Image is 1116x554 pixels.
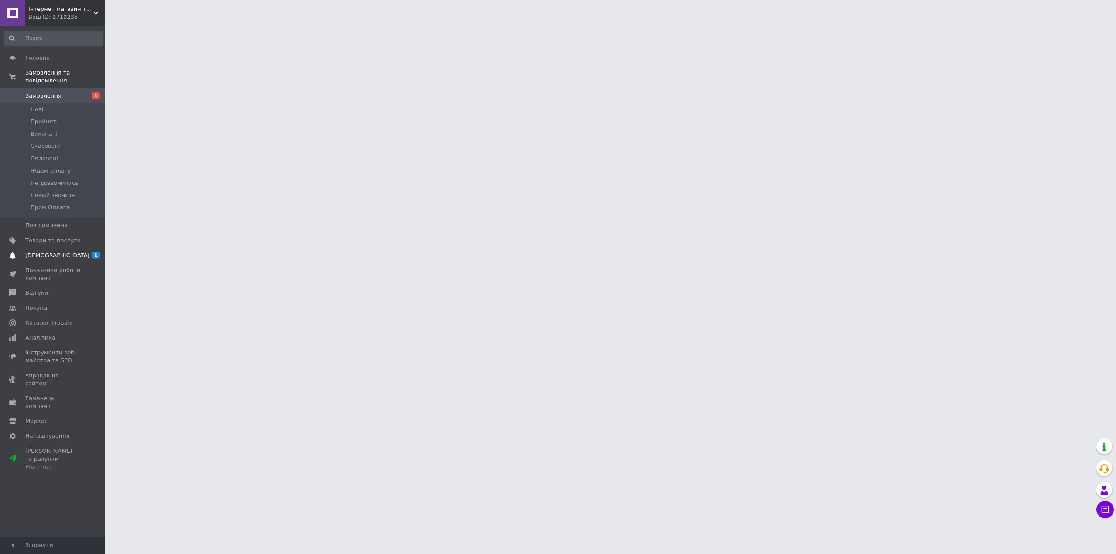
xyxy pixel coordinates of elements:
[25,289,48,297] span: Відгуки
[25,54,50,62] span: Головна
[25,304,49,312] span: Покупці
[31,204,70,211] span: Пром Оплата
[25,447,81,471] span: [PERSON_NAME] та рахунки
[31,118,58,126] span: Прийняті
[31,191,75,199] span: Новый звонить
[25,69,105,85] span: Замовлення та повідомлення
[25,417,48,425] span: Маркет
[25,463,81,471] div: Prom топ
[31,130,58,138] span: Виконані
[25,252,90,259] span: [DEMOGRAPHIC_DATA]
[31,105,43,113] span: Нові
[28,13,105,21] div: Ваш ID: 2710285
[1096,501,1114,518] button: Чат з покупцем
[92,92,100,99] span: 1
[4,31,103,46] input: Пошук
[25,92,61,100] span: Замовлення
[31,155,58,163] span: Оплачені
[31,167,71,175] span: Ждем оплату
[25,432,70,440] span: Налаштування
[28,5,94,13] span: Інтернет магазин товарів Для всієї родини ForAll.com.ua
[92,252,100,259] span: 1
[25,266,81,282] span: Показники роботи компанії
[25,372,81,387] span: Управління сайтом
[25,237,81,245] span: Товари та послуги
[25,221,68,229] span: Повідомлення
[31,142,60,150] span: Скасовані
[25,319,72,327] span: Каталог ProSale
[25,349,81,364] span: Інструменти веб-майстра та SEO
[25,394,81,410] span: Гаманець компанії
[25,334,55,342] span: Аналітика
[31,179,78,187] span: Не дозвонились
